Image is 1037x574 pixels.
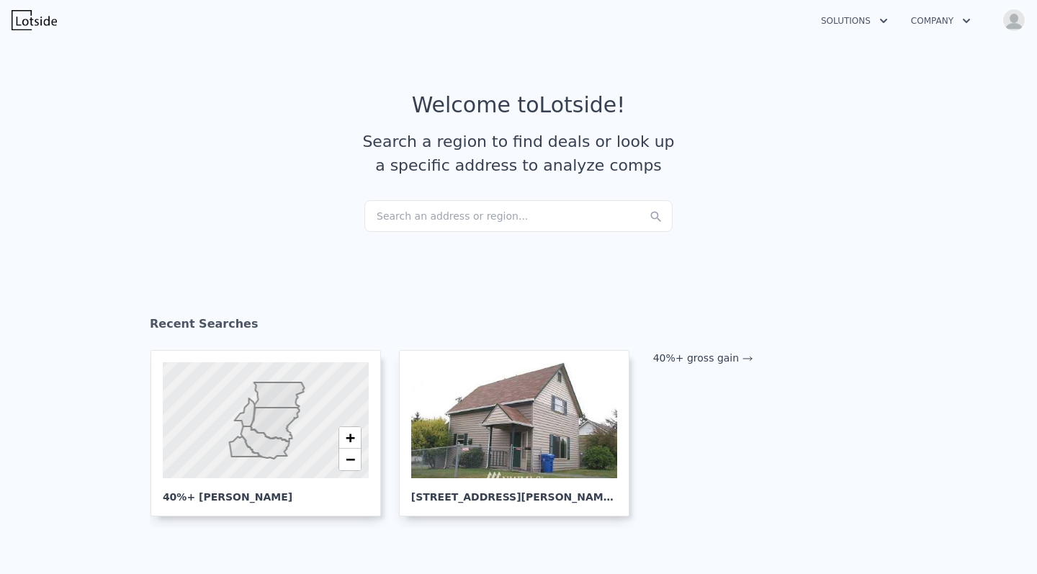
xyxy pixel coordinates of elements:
button: Company [899,8,982,34]
div: [STREET_ADDRESS][PERSON_NAME] , Tacoma [411,478,617,504]
div: 40%+ [PERSON_NAME] [163,478,369,504]
a: Zoom out [339,449,361,470]
a: 40%+ [PERSON_NAME] [151,350,392,516]
span: + [346,429,355,447]
img: avatar [1002,9,1025,32]
span: − [346,450,355,468]
button: Solutions [809,8,899,34]
a: Zoom in [339,427,361,449]
div: Search a region to find deals or look up a specific address to analyze comps [357,130,680,177]
img: Lotside [12,10,57,30]
a: 40%+ gross gain [653,352,753,364]
div: Search an address or region... [364,200,673,232]
div: Recent Searches [150,304,887,350]
a: [STREET_ADDRESS][PERSON_NAME], Tacoma [399,350,641,516]
div: Welcome to Lotside ! [412,92,626,118]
